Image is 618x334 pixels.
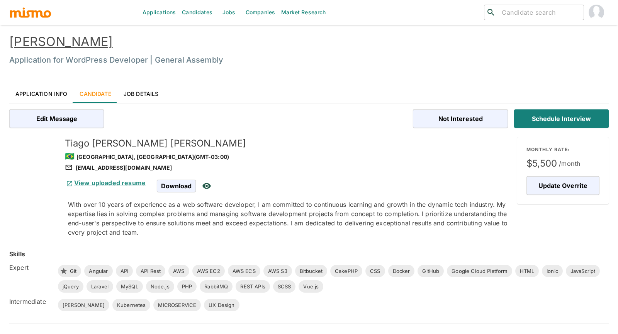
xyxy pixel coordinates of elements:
[204,302,239,309] span: UX Design
[157,182,196,189] a: Download
[526,157,599,170] span: $5,500
[514,109,609,128] button: Schedule Interview
[153,302,201,309] span: MICROSERVICE
[112,302,151,309] span: Kubernetes
[515,268,539,275] span: HTML
[65,268,81,275] span: Git
[228,268,260,275] span: AWS ECS
[273,283,296,291] span: SCSS
[418,268,444,275] span: GitHub
[65,179,146,187] a: View uploaded resume
[116,283,143,291] span: MySQL
[9,263,52,272] h6: Expert
[499,7,581,18] input: Candidate search
[263,268,292,275] span: AWS S3
[9,249,25,259] h6: Skills
[526,147,599,153] p: MONTHLY RATE:
[295,268,327,275] span: Bitbucket
[58,302,109,309] span: [PERSON_NAME]
[330,268,362,275] span: CakePHP
[136,268,165,275] span: API Rest
[117,84,165,103] a: Job Details
[65,152,75,161] span: 🇧🇷
[168,268,189,275] span: AWS
[9,34,113,49] a: [PERSON_NAME]
[526,176,599,195] button: Update Overrite
[542,268,563,275] span: Ionic
[236,283,270,291] span: REST APIs
[65,150,511,163] div: [GEOGRAPHIC_DATA], [GEOGRAPHIC_DATA] (GMT-03:00)
[73,84,117,103] a: Candidate
[65,163,511,172] div: [EMAIL_ADDRESS][DOMAIN_NAME]
[157,180,196,192] span: Download
[87,283,113,291] span: Laravel
[177,283,197,291] span: PHP
[9,109,104,128] button: Edit Message
[9,137,56,184] img: bn407eozdtmzyc5f31cju8eljfqy
[566,268,600,275] span: JavaScript
[299,283,323,291] span: Vue.js
[9,54,609,66] h6: Application for WordPress Developer | General Assembly
[146,283,174,291] span: Node.js
[589,5,604,20] img: Carmen Vilachá
[58,283,83,291] span: jQuery
[9,7,52,18] img: logo
[84,268,112,275] span: Angular
[116,268,133,275] span: API
[388,268,415,275] span: Docker
[192,268,225,275] span: AWS EC2
[65,137,511,150] h5: Tiago [PERSON_NAME] [PERSON_NAME]
[559,158,581,169] span: /month
[9,84,73,103] a: Application Info
[68,200,511,237] p: With over 10 years of experience as a web software developer, I am committed to continuous learni...
[413,109,508,128] button: Not Interested
[447,268,512,275] span: Google Cloud Platform
[200,283,233,291] span: RabbitMQ
[9,297,52,306] h6: Intermediate
[365,268,385,275] span: CSS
